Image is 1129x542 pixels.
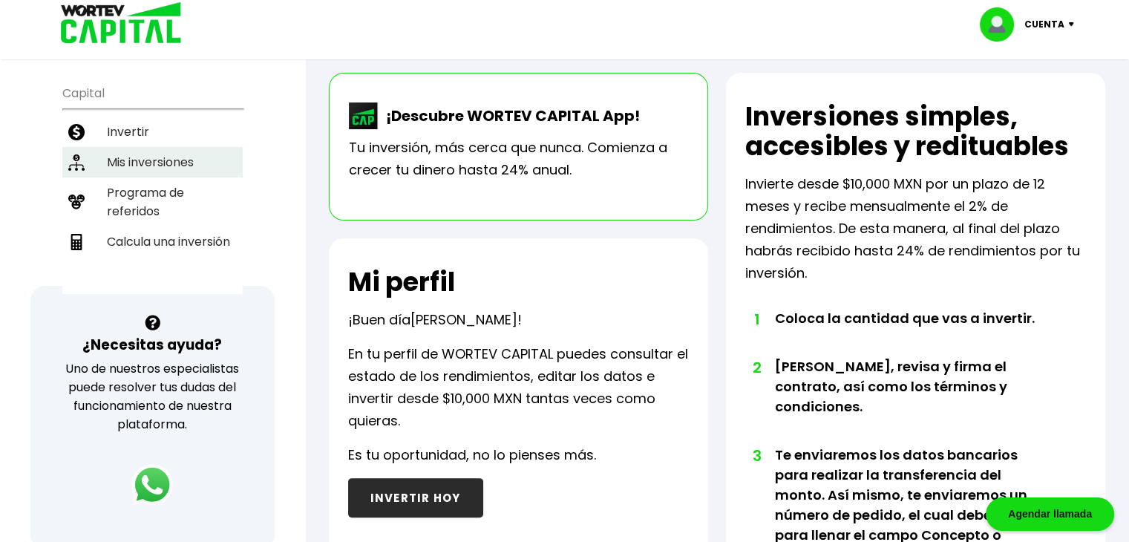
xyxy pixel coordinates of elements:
h3: ¿Necesitas ayuda? [82,334,222,356]
p: Es tu oportunidad, no lo pienses más. [348,444,596,466]
p: Tu inversión, más cerca que nunca. Comienza a crecer tu dinero hasta 24% anual. [349,137,688,181]
h2: Mi perfil [348,267,455,297]
li: [PERSON_NAME], revisa y firma el contrato, así como los términos y condiciones. [775,356,1052,445]
span: 3 [753,445,760,467]
img: calculadora-icon.17d418c4.svg [68,234,85,250]
ul: Capital [62,76,243,294]
li: Coloca la cantidad que vas a invertir. [775,308,1052,356]
p: Cuenta [1024,13,1064,36]
img: profile-image [980,7,1024,42]
img: icon-down [1064,22,1084,27]
p: Invierte desde $10,000 MXN por un plazo de 12 meses y recibe mensualmente el 2% de rendimientos. ... [745,173,1086,284]
a: Mis inversiones [62,147,243,177]
p: Uno de nuestros especialistas puede resolver tus dudas del funcionamiento de nuestra plataforma. [50,359,255,434]
p: ¡Descubre WORTEV CAPITAL App! [379,105,640,127]
img: inversiones-icon.6695dc30.svg [68,154,85,171]
img: wortev-capital-app-icon [349,102,379,129]
img: recomiendanos-icon.9b8e9327.svg [68,194,85,210]
p: ¡Buen día ! [348,309,522,331]
a: Programa de referidos [62,177,243,226]
img: logos_whatsapp-icon.242b2217.svg [131,464,173,506]
a: Invertir [62,117,243,147]
button: INVERTIR HOY [348,478,483,517]
span: [PERSON_NAME] [410,310,517,329]
span: 2 [753,356,760,379]
a: Calcula una inversión [62,226,243,257]
div: Agendar llamada [986,497,1114,531]
p: En tu perfil de WORTEV CAPITAL puedes consultar el estado de los rendimientos, editar los datos e... [348,343,689,432]
h2: Inversiones simples, accesibles y redituables [745,102,1086,161]
img: invertir-icon.b3b967d7.svg [68,124,85,140]
span: 1 [753,308,760,330]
